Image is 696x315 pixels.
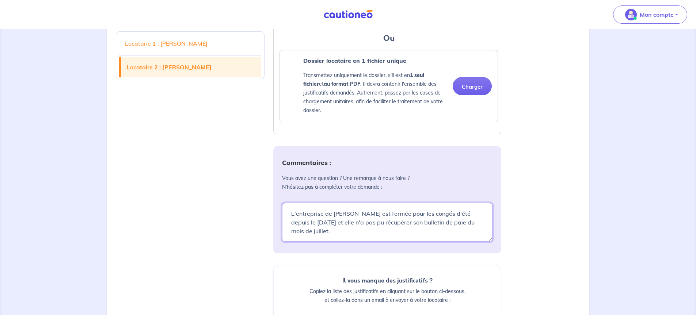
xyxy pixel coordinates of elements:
[282,203,492,242] textarea: L'entreprise de [PERSON_NAME] est fermée pour les congés d'été depuis le [DATE] et elle n'a pas p...
[282,174,492,191] p: Vous avez une question ? Une remarque à nous faire ? N’hésitez pas à compléter votre demande :
[121,57,262,77] a: Locataire 2 : [PERSON_NAME]
[279,32,498,44] h3: Ou
[613,5,687,24] button: illu_account_valid_menu.svgMon compte
[119,33,262,54] a: Locataire 1 : [PERSON_NAME]
[303,71,447,115] p: Transmettez uniquement le dossier, s'il est en et . Il devra contenir l'ensemble des justificatif...
[303,57,406,64] strong: Dossier locataire en 1 fichier unique
[282,158,331,167] strong: Commentaires :
[321,10,376,19] img: Cautioneo
[640,10,674,19] p: Mon compte
[324,81,360,87] strong: au format PDF
[625,9,637,20] img: illu_account_valid_menu.svg
[282,277,492,284] h6: Il vous manque des justificatifs ?
[453,77,492,95] button: Charger
[279,50,498,122] div: categoryName: profile, userCategory: cdi
[282,287,492,304] p: Copiez la liste des justificatifs en cliquant sur le bouton ci-dessous, et collez-la dans un emai...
